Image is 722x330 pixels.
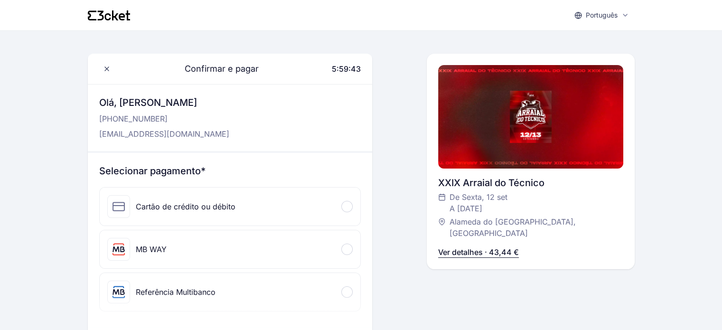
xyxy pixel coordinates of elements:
[450,191,507,214] span: De Sexta, 12 set A [DATE]
[99,128,229,140] p: [EMAIL_ADDRESS][DOMAIN_NAME]
[136,286,216,298] div: Referência Multibanco
[136,201,235,212] div: Cartão de crédito ou débito
[99,164,361,178] h3: Selecionar pagamento*
[173,62,259,75] span: Confirmar e pagar
[438,246,519,258] p: Ver detalhes · 43,44 €
[438,176,623,189] div: XXIX Arraial do Técnico
[586,10,618,20] p: Português
[332,64,361,74] span: 5:59:43
[450,216,614,239] span: Alameda do [GEOGRAPHIC_DATA], [GEOGRAPHIC_DATA]
[99,113,229,124] p: [PHONE_NUMBER]
[136,244,167,255] div: MB WAY
[99,96,229,109] h3: Olá, [PERSON_NAME]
